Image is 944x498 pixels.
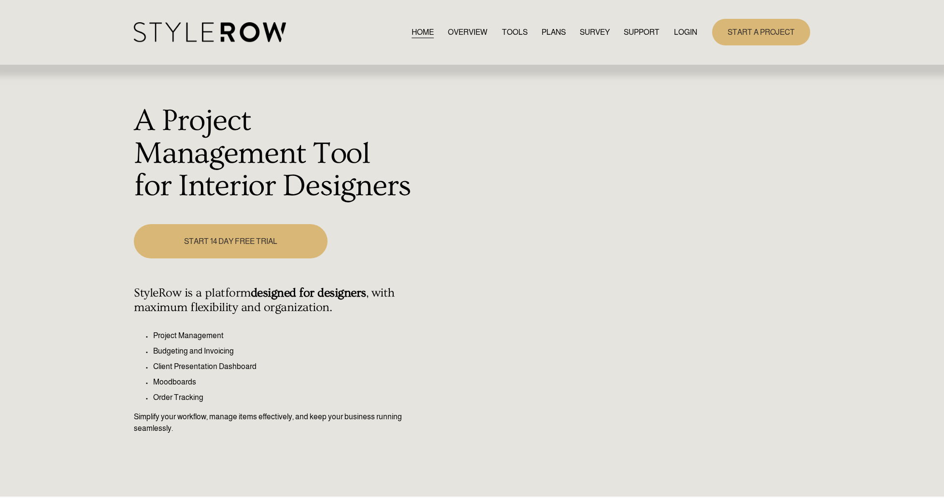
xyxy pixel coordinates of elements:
img: StyleRow [134,22,286,42]
a: START 14 DAY FREE TRIAL [134,224,327,258]
p: Project Management [153,330,413,341]
h1: A Project Management Tool for Interior Designers [134,105,413,203]
a: START A PROJECT [712,19,810,45]
p: Order Tracking [153,392,413,403]
strong: designed for designers [251,286,366,300]
p: Simplify your workflow, manage items effectively, and keep your business running seamlessly. [134,411,413,434]
a: TOOLS [502,26,528,39]
a: HOME [412,26,434,39]
p: Moodboards [153,376,413,388]
p: Budgeting and Invoicing [153,345,413,357]
a: OVERVIEW [448,26,487,39]
a: folder dropdown [624,26,659,39]
a: SURVEY [580,26,610,39]
a: PLANS [542,26,566,39]
span: SUPPORT [624,27,659,38]
h4: StyleRow is a platform , with maximum flexibility and organization. [134,286,413,315]
p: Client Presentation Dashboard [153,361,413,372]
a: LOGIN [674,26,697,39]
